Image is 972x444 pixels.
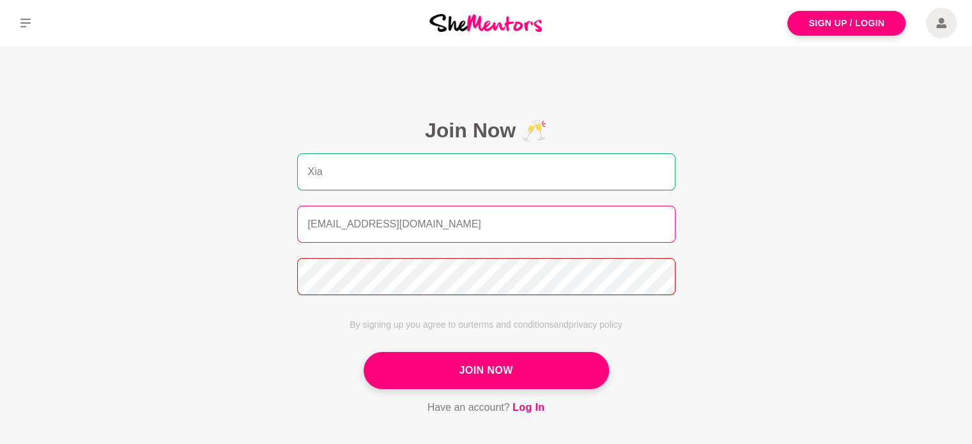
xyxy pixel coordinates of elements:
[429,14,542,31] img: She Mentors Logo
[297,399,675,416] p: Have an account?
[569,319,622,330] span: privacy policy
[297,318,675,332] p: By signing up you agree to our and
[364,352,609,389] button: Join Now
[297,118,675,143] h2: Join Now 🥂
[513,399,544,416] a: Log In
[297,153,675,190] input: Name
[297,206,675,243] input: Email address
[787,11,906,36] a: Sign Up / Login
[471,319,553,330] span: terms and conditions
